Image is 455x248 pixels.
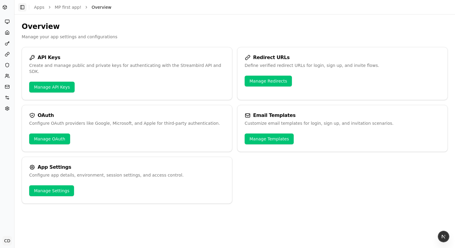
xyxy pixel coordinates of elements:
a: Apps [34,5,45,10]
div: Define verified redirect URLs for login, sign up, and invite flows. [245,62,440,68]
div: Email Templates [253,113,296,118]
div: Configure app details, environment, session settings, and access control. [29,172,225,178]
div: Customize email templates for login, sign up, and invitation scenarios. [245,120,440,126]
a: Manage Templates [245,133,294,144]
p: Manage your app settings and configurations [22,34,448,40]
button: MP first app!test [2,2,12,12]
button: CD [2,236,12,246]
a: Manage OAuth [29,133,70,144]
h2: Overview [22,22,448,31]
a: Manage Redirects [245,76,292,86]
div: Create and manage public and private keys for authenticating with the Streambird API and SDK. [29,62,225,74]
div: API Keys [38,55,60,60]
a: Manage API Keys [29,82,75,93]
nav: breadcrumb [34,4,111,10]
a: MP first app! [55,4,82,10]
div: App Settings [38,165,71,170]
div: OAuth [38,113,54,118]
div: Configure OAuth providers like Google, Microsoft, and Apple for third-party authentication. [29,120,225,126]
a: Manage Settings [29,185,74,196]
span: Overview [91,4,111,10]
div: Redirect URLs [253,55,289,60]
